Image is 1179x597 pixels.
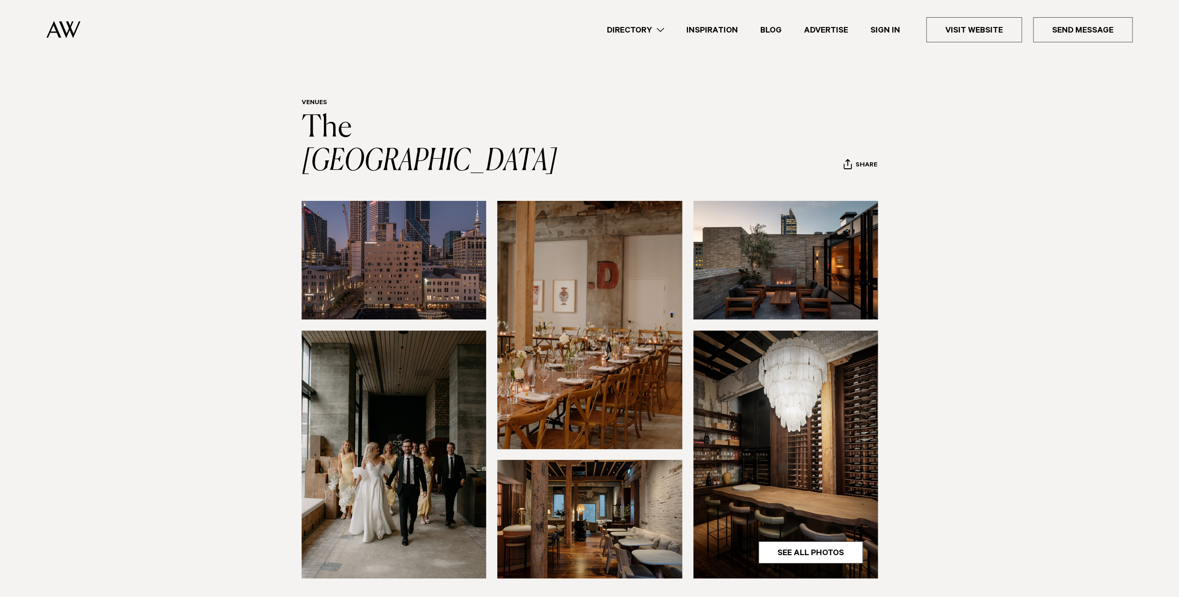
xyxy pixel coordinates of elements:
img: Auckland Weddings Logo [46,21,80,38]
span: Share [856,161,877,170]
a: Inspiration [675,24,749,36]
a: Send Message [1033,17,1133,42]
button: Share [843,159,878,172]
a: Advertise [793,24,859,36]
a: The [GEOGRAPHIC_DATA] [302,113,557,177]
a: See All Photos [758,541,863,564]
a: Directory [596,24,675,36]
a: Venues [302,99,327,107]
a: Visit Website [926,17,1022,42]
a: Sign In [859,24,911,36]
a: Blog [749,24,793,36]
